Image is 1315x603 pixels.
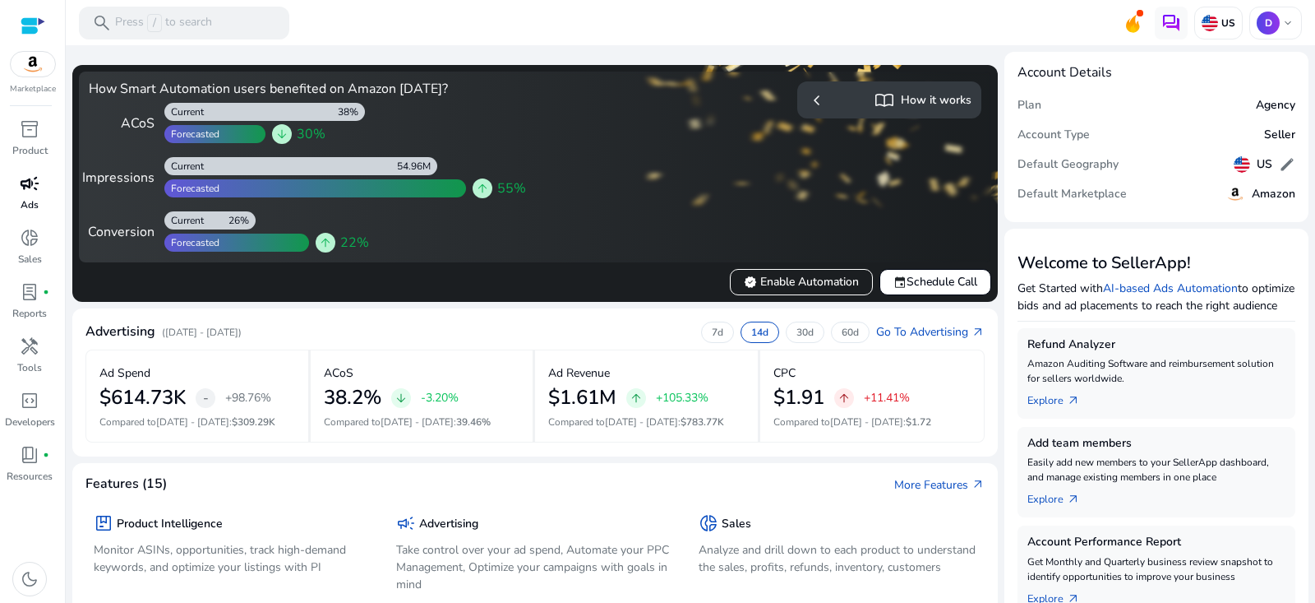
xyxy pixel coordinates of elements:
p: Ads [21,197,39,212]
img: us.svg [1202,15,1218,31]
h5: US [1257,158,1272,172]
h5: Amazon [1252,188,1295,202]
h2: $614.73K [99,386,186,410]
span: - [203,388,209,408]
p: Amazon Auditing Software and reimbursement solution for sellers worldwide. [1027,356,1285,386]
p: 30d [796,326,814,339]
div: 26% [228,214,256,227]
p: +105.33% [656,392,708,404]
span: keyboard_arrow_down [1281,16,1294,30]
span: verified [744,276,757,289]
img: amazon.svg [11,52,55,77]
span: event [893,276,907,289]
span: arrow_upward [837,392,851,405]
div: Forecasted [164,182,219,195]
p: D [1257,12,1280,35]
h5: Refund Analyzer [1027,338,1285,352]
span: chevron_left [807,90,827,110]
h2: $1.91 [773,386,824,410]
span: fiber_manual_record [43,452,49,458]
a: Go To Advertisingarrow_outward [876,323,985,341]
img: us.svg [1234,156,1250,173]
button: verifiedEnable Automation [730,269,873,295]
span: Enable Automation [744,273,859,290]
span: fiber_manual_record [43,289,49,295]
p: US [1218,16,1235,30]
p: Press to search [115,14,212,32]
div: ACoS [89,114,155,133]
p: Compared to : [773,415,971,429]
div: Impressions [89,168,155,188]
span: arrow_outward [1067,394,1080,407]
h5: Default Geography [1017,158,1119,172]
p: Marketplace [10,83,56,95]
p: Resources [7,469,53,484]
a: AI-based Ads Automation [1103,281,1238,296]
p: ([DATE] - [DATE]) [162,325,242,340]
p: Reports [12,306,47,321]
span: arrow_upward [630,392,643,405]
h5: Sales [722,517,751,531]
span: arrow_outward [1067,493,1080,506]
span: dark_mode [20,569,39,589]
p: Ad Revenue [548,364,610,382]
p: -3.20% [421,392,459,404]
h5: Account Type [1017,128,1090,142]
span: 22% [340,233,369,253]
span: donut_small [20,228,39,248]
h5: Account Performance Report [1027,536,1285,550]
img: amazon.svg [1225,184,1245,204]
h5: Product Intelligence [117,517,223,531]
span: handyman [20,336,39,356]
span: search [92,13,112,33]
span: $1.72 [906,415,931,429]
span: inventory_2 [20,119,39,139]
span: arrow_outward [971,326,985,339]
p: Compared to : [99,415,295,429]
span: package [94,513,113,533]
h5: Plan [1017,99,1041,113]
span: campaign [20,174,39,193]
span: Schedule Call [893,273,977,290]
h4: Account Details [1017,65,1112,81]
span: $309.29K [232,415,275,429]
p: Get Started with to optimize bids and ad placements to reach the right audience [1017,280,1295,314]
div: Conversion [89,222,155,242]
span: / [147,14,162,32]
div: 54.96M [397,160,437,173]
p: Easily add new members to your SellerApp dashboard, and manage existing members in one place [1027,455,1285,485]
div: Current [164,105,204,118]
span: [DATE] - [DATE] [156,415,229,429]
h5: How it works [901,94,971,108]
span: edit [1279,156,1295,173]
h3: Welcome to SellerApp! [1017,253,1295,273]
span: 39.46% [456,415,491,429]
p: ACoS [324,364,353,382]
p: Developers [5,415,55,429]
div: Forecasted [164,236,219,249]
div: Forecasted [164,128,219,141]
p: 7d [712,326,723,339]
p: 14d [751,326,768,339]
a: Explorearrow_outward [1027,485,1093,508]
h5: Default Marketplace [1017,188,1127,202]
p: Product [12,143,48,158]
span: arrow_downward [394,392,408,405]
span: arrow_outward [971,478,985,491]
a: Explorearrow_outward [1027,386,1093,409]
p: Tools [17,360,42,375]
span: [DATE] - [DATE] [381,415,454,429]
span: [DATE] - [DATE] [605,415,678,429]
span: arrow_upward [319,236,332,249]
span: import_contacts [874,90,894,110]
div: 38% [338,105,365,118]
p: 60d [842,326,859,339]
h5: Seller [1264,128,1295,142]
span: donut_small [699,513,718,533]
span: book_4 [20,445,39,465]
h4: Features (15) [85,476,167,492]
span: lab_profile [20,282,39,302]
a: More Featuresarrow_outward [894,476,985,494]
h2: $1.61M [548,386,616,410]
p: Analyze and drill down to each product to understand the sales, profits, refunds, inventory, cust... [699,541,976,576]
